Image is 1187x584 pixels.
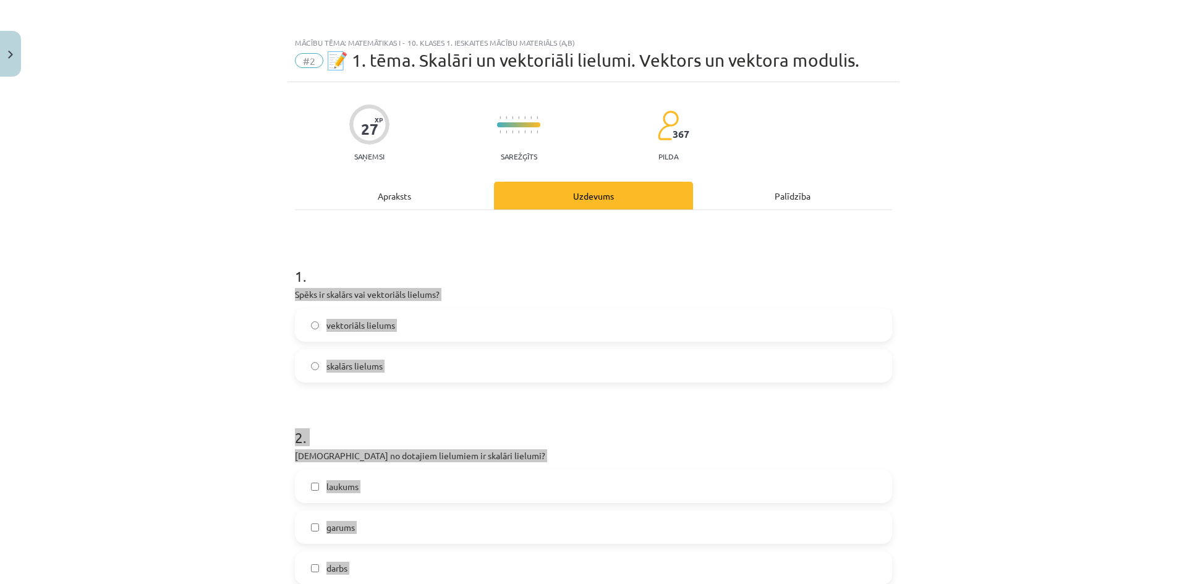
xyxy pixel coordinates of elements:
[500,116,501,119] img: icon-short-line-57e1e144782c952c97e751825c79c345078a6d821885a25fce030b3d8c18986b.svg
[501,152,537,161] p: Sarežģīts
[518,130,519,133] img: icon-short-line-57e1e144782c952c97e751825c79c345078a6d821885a25fce030b3d8c18986b.svg
[530,130,532,133] img: icon-short-line-57e1e144782c952c97e751825c79c345078a6d821885a25fce030b3d8c18986b.svg
[524,116,525,119] img: icon-short-line-57e1e144782c952c97e751825c79c345078a6d821885a25fce030b3d8c18986b.svg
[512,130,513,133] img: icon-short-line-57e1e144782c952c97e751825c79c345078a6d821885a25fce030b3d8c18986b.svg
[295,449,892,462] p: [DEMOGRAPHIC_DATA] no dotajiem lielumiem ir skalāri lielumi?
[494,182,693,209] div: Uzdevums
[311,564,319,572] input: darbs
[500,130,501,133] img: icon-short-line-57e1e144782c952c97e751825c79c345078a6d821885a25fce030b3d8c18986b.svg
[537,130,538,133] img: icon-short-line-57e1e144782c952c97e751825c79c345078a6d821885a25fce030b3d8c18986b.svg
[326,521,355,534] span: garums
[673,129,689,140] span: 367
[311,483,319,491] input: laukums
[537,116,538,119] img: icon-short-line-57e1e144782c952c97e751825c79c345078a6d821885a25fce030b3d8c18986b.svg
[524,130,525,133] img: icon-short-line-57e1e144782c952c97e751825c79c345078a6d821885a25fce030b3d8c18986b.svg
[375,116,383,123] span: XP
[326,360,383,373] span: skalārs lielums
[506,130,507,133] img: icon-short-line-57e1e144782c952c97e751825c79c345078a6d821885a25fce030b3d8c18986b.svg
[295,246,892,284] h1: 1 .
[295,38,892,47] div: Mācību tēma: Matemātikas i - 10. klases 1. ieskaites mācību materiāls (a,b)
[530,116,532,119] img: icon-short-line-57e1e144782c952c97e751825c79c345078a6d821885a25fce030b3d8c18986b.svg
[311,321,319,329] input: vektoriāls lielums
[295,288,892,301] p: Spēks ir skalārs vai vektoriāls lielums?
[326,319,395,332] span: vektoriāls lielums
[326,50,859,70] span: 📝 1. tēma. Skalāri un vektoriāli lielumi. Vektors un vektora modulis.
[326,562,347,575] span: darbs
[349,152,389,161] p: Saņemsi
[295,182,494,209] div: Apraksts
[512,116,513,119] img: icon-short-line-57e1e144782c952c97e751825c79c345078a6d821885a25fce030b3d8c18986b.svg
[295,407,892,446] h1: 2 .
[8,51,13,59] img: icon-close-lesson-0947bae3869378f0d4975bcd49f059093ad1ed9edebbc8119c70593378902aed.svg
[506,116,507,119] img: icon-short-line-57e1e144782c952c97e751825c79c345078a6d821885a25fce030b3d8c18986b.svg
[326,480,359,493] span: laukums
[657,110,679,141] img: students-c634bb4e5e11cddfef0936a35e636f08e4e9abd3cc4e673bd6f9a4125e45ecb1.svg
[518,116,519,119] img: icon-short-line-57e1e144782c952c97e751825c79c345078a6d821885a25fce030b3d8c18986b.svg
[693,182,892,209] div: Palīdzība
[311,523,319,531] input: garums
[311,362,319,370] input: skalārs lielums
[295,53,323,68] span: #2
[361,121,378,138] div: 27
[658,152,678,161] p: pilda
